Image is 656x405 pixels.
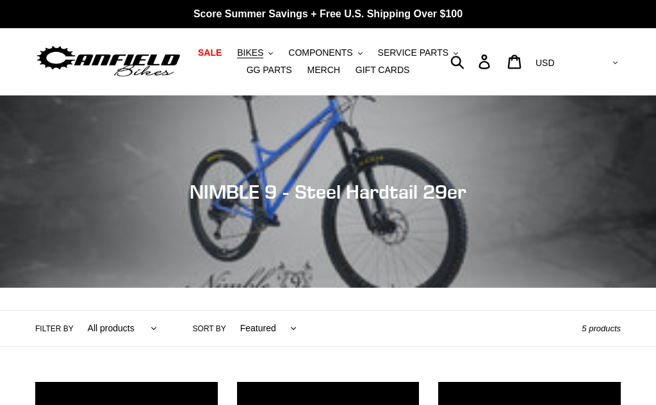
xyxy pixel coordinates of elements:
[582,324,621,333] span: 5 products
[35,43,182,79] img: Canfield Bikes
[190,180,466,203] span: NIMBLE 9 - Steel Hardtail 29er
[240,62,299,79] a: GG PARTS
[198,47,222,58] span: SALE
[193,323,226,335] label: Sort by
[247,65,292,76] span: GG PARTS
[378,47,448,58] span: SERVICE PARTS
[282,44,368,62] button: COMPONENTS
[372,44,464,62] button: SERVICE PARTS
[349,62,416,79] a: GIFT CARDS
[356,65,410,76] span: GIFT CARDS
[231,44,279,62] button: BIKES
[192,44,228,62] a: SALE
[301,62,347,79] a: MERCH
[288,47,352,58] span: COMPONENTS
[237,47,263,58] span: BIKES
[35,323,74,335] label: Filter by
[307,65,340,76] span: MERCH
